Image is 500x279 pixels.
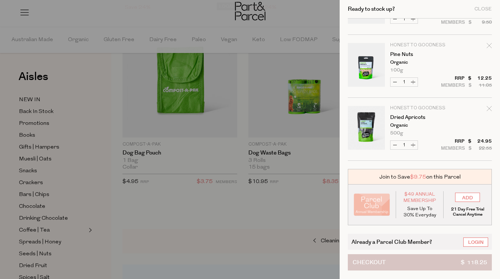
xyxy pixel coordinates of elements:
button: Checkout$ 118.25 [348,254,492,270]
h2: Ready to stock up? [348,6,395,12]
input: QTY Dried Apricots [399,141,409,149]
a: Login [463,238,488,247]
p: Organic [390,60,448,65]
p: Honest to Goodness [390,43,448,47]
span: Checkout [353,255,386,270]
a: Dried Apricots [390,115,448,120]
p: Organic [390,123,448,128]
input: QTY Mie Noodles [399,15,409,23]
div: Join to Save on this Parcel [348,169,492,185]
input: QTY Pine Nuts [399,78,409,86]
div: Remove Dried Apricots [487,105,492,115]
div: Remove Pine Nuts [487,42,492,52]
p: 21 Day Free Trial Cancel Anytime [449,207,486,217]
span: $9.75 [410,173,426,181]
p: Save Up To 30% Everyday [402,206,438,218]
span: 100g [390,68,403,73]
span: $49 Annual Membership [402,191,438,204]
div: Close [474,7,492,11]
span: 500g [390,131,403,136]
a: Pine Nuts [390,52,448,57]
span: $ 118.25 [461,255,487,270]
input: ADD [455,193,480,202]
p: Honest to Goodness [390,106,448,110]
span: Already a Parcel Club Member? [352,238,432,246]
